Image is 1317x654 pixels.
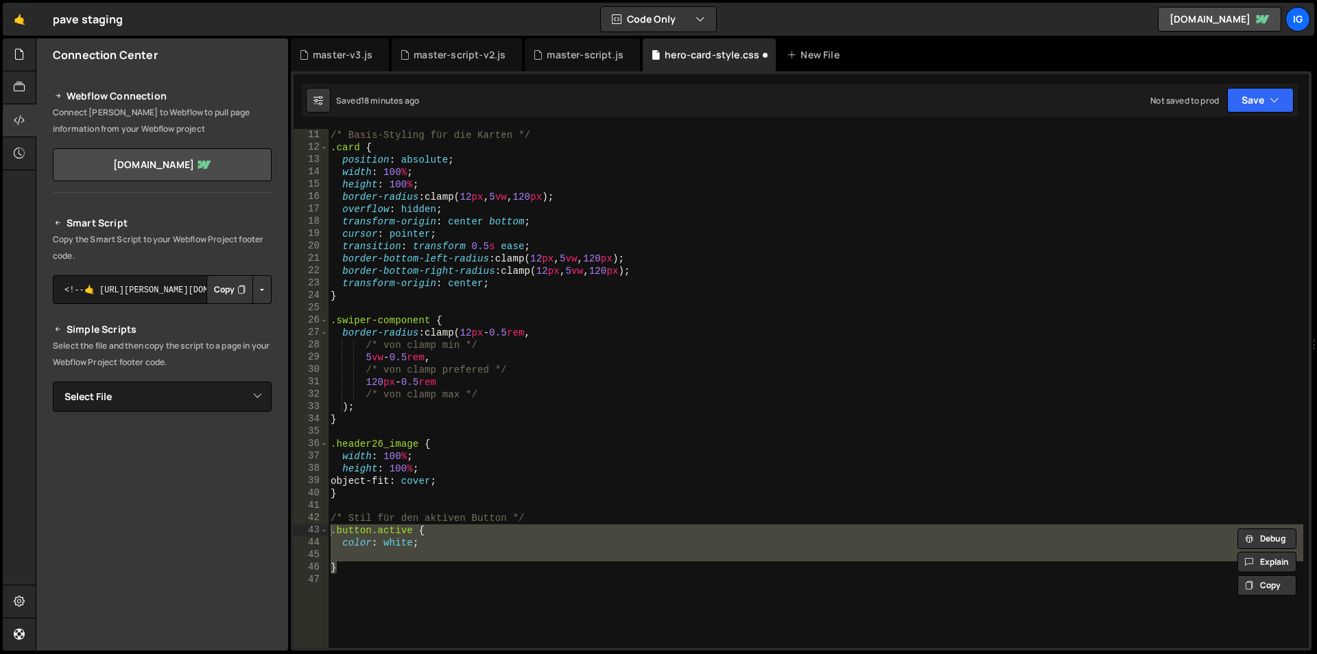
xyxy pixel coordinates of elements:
[294,265,329,277] div: 22
[414,48,506,62] div: master-script-v2.js
[294,302,329,314] div: 25
[53,215,272,231] h2: Smart Script
[53,104,272,137] p: Connect [PERSON_NAME] to Webflow to pull page information from your Webflow project
[294,228,329,240] div: 19
[294,339,329,351] div: 28
[294,351,329,364] div: 29
[294,277,329,290] div: 23
[294,401,329,413] div: 33
[1237,575,1296,596] button: Copy
[294,561,329,574] div: 46
[294,425,329,438] div: 35
[1237,552,1296,572] button: Explain
[1237,528,1296,549] button: Debug
[53,275,272,304] textarea: <!--🤙 [URL][PERSON_NAME][DOMAIN_NAME]> <script>document.addEventListener("DOMContentLoaded", func...
[53,11,123,27] div: pave staging
[294,327,329,339] div: 27
[665,48,759,62] div: hero-card-style.css
[294,376,329,388] div: 31
[53,321,272,338] h2: Simple Scripts
[1158,7,1281,32] a: [DOMAIN_NAME]
[53,148,272,181] a: [DOMAIN_NAME]
[294,574,329,586] div: 47
[336,95,419,106] div: Saved
[294,549,329,561] div: 45
[206,275,272,304] div: Button group with nested dropdown
[294,450,329,463] div: 37
[294,178,329,191] div: 15
[294,463,329,475] div: 38
[294,438,329,450] div: 36
[294,141,329,154] div: 12
[294,290,329,302] div: 24
[294,154,329,166] div: 13
[294,500,329,512] div: 41
[294,129,329,141] div: 11
[53,231,272,264] p: Copy the Smart Script to your Webflow Project footer code.
[787,48,844,62] div: New File
[294,215,329,228] div: 18
[294,512,329,524] div: 42
[53,434,273,558] iframe: YouTube video player
[206,275,253,304] button: Copy
[294,487,329,500] div: 40
[601,7,716,32] button: Code Only
[313,48,372,62] div: master-v3.js
[1150,95,1219,106] div: Not saved to prod
[53,47,158,62] h2: Connection Center
[1227,88,1294,113] button: Save
[294,191,329,203] div: 16
[53,88,272,104] h2: Webflow Connection
[3,3,36,36] a: 🤙
[294,203,329,215] div: 17
[361,95,419,106] div: 18 minutes ago
[1285,7,1310,32] a: ig
[294,240,329,253] div: 20
[294,253,329,265] div: 21
[53,338,272,371] p: Select the file and then copy the script to a page in your Webflow Project footer code.
[294,524,329,537] div: 43
[294,166,329,178] div: 14
[294,388,329,401] div: 32
[294,413,329,425] div: 34
[294,537,329,549] div: 44
[294,314,329,327] div: 26
[294,475,329,487] div: 39
[547,48,624,62] div: master-script.js
[294,364,329,376] div: 30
